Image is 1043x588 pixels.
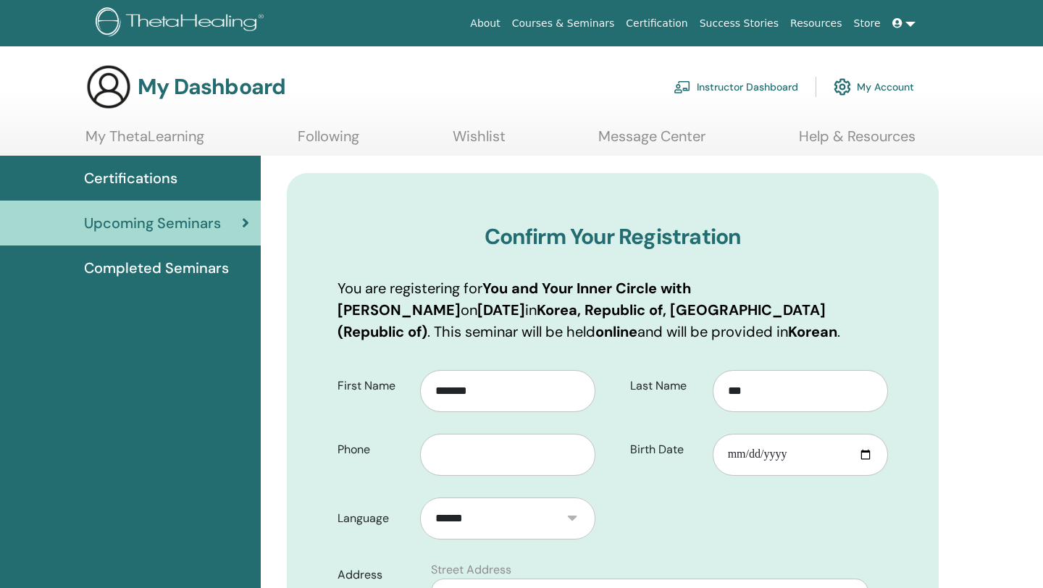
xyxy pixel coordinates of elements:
a: Success Stories [694,10,784,37]
label: Last Name [619,372,713,400]
span: Certifications [84,167,177,189]
b: Korean [788,322,837,341]
b: You and Your Inner Circle with [PERSON_NAME] [338,279,691,319]
a: About [464,10,506,37]
a: My ThetaLearning [85,127,204,156]
b: Korea, Republic of, [GEOGRAPHIC_DATA] (Republic of) [338,301,826,341]
img: chalkboard-teacher.svg [674,80,691,93]
a: Courses & Seminars [506,10,621,37]
img: logo.png [96,7,269,40]
a: Store [848,10,887,37]
span: Upcoming Seminars [84,212,221,234]
a: Help & Resources [799,127,916,156]
a: Certification [620,10,693,37]
b: [DATE] [477,301,525,319]
a: Instructor Dashboard [674,71,798,103]
label: Phone [327,436,420,463]
label: First Name [327,372,420,400]
a: Message Center [598,127,705,156]
span: Completed Seminars [84,257,229,279]
label: Language [327,505,420,532]
h3: Confirm Your Registration [338,224,888,250]
img: cog.svg [834,75,851,99]
a: Resources [784,10,848,37]
label: Street Address [431,561,511,579]
a: My Account [834,71,914,103]
a: Following [298,127,359,156]
label: Birth Date [619,436,713,463]
img: generic-user-icon.jpg [85,64,132,110]
b: online [595,322,637,341]
p: You are registering for on in . This seminar will be held and will be provided in . [338,277,888,343]
a: Wishlist [453,127,506,156]
h3: My Dashboard [138,74,285,100]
